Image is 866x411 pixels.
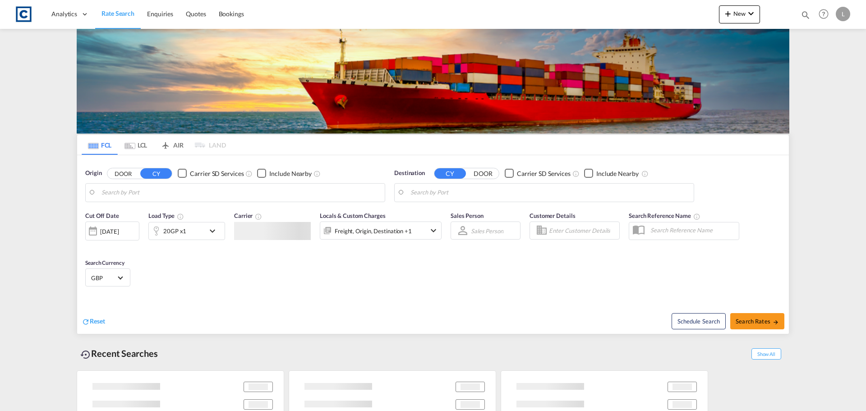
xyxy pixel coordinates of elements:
input: Search by Port [410,186,689,199]
div: L [836,7,850,21]
span: GBP [91,274,116,282]
md-datepicker: Select [85,240,92,252]
md-checkbox: Checkbox No Ink [178,169,244,178]
input: Enter Customer Details [549,224,617,237]
md-icon: Unchecked: Search for CY (Container Yard) services for all selected carriers.Checked : Search for... [245,170,253,177]
button: DOOR [467,168,499,179]
span: Quotes [186,10,206,18]
img: LCL+%26+FCL+BACKGROUND.png [77,29,789,134]
div: [DATE] [85,222,139,240]
button: Search Ratesicon-arrow-right [730,313,784,329]
span: Destination [394,169,425,178]
div: Include Nearby [596,169,639,178]
button: icon-plus 400-fgNewicon-chevron-down [719,5,760,23]
input: Search by Port [101,186,380,199]
md-tab-item: LCL [118,135,154,155]
span: Analytics [51,9,77,18]
span: Reset [90,317,105,325]
span: Cut Off Date [85,212,119,219]
div: Freight Origin Destination Factory Stuffingicon-chevron-down [320,222,442,240]
md-tab-item: FCL [82,135,118,155]
md-icon: icon-airplane [160,140,171,147]
md-select: Sales Person [470,224,504,237]
span: Enquiries [147,10,173,18]
span: Search Currency [85,259,124,266]
span: Locals & Custom Charges [320,212,386,219]
div: Carrier SD Services [190,169,244,178]
span: Search Rates [736,318,779,325]
div: Carrier SD Services [517,169,571,178]
span: Bookings [219,10,244,18]
md-checkbox: Checkbox No Ink [257,169,312,178]
div: Origin DOOR CY Checkbox No InkUnchecked: Search for CY (Container Yard) services for all selected... [77,155,789,334]
md-icon: The selected Trucker/Carrierwill be displayed in the rate results If the rates are from another f... [255,213,262,220]
md-icon: Unchecked: Ignores neighbouring ports when fetching rates.Checked : Includes neighbouring ports w... [641,170,649,177]
div: Recent Searches [77,343,161,364]
div: [DATE] [100,227,119,236]
img: 1fdb9190129311efbfaf67cbb4249bed.jpeg [14,4,34,24]
md-icon: icon-information-outline [177,213,184,220]
button: DOOR [107,168,139,179]
md-pagination-wrapper: Use the left and right arrow keys to navigate between tabs [82,135,226,155]
button: CY [434,168,466,179]
span: Load Type [148,212,184,219]
div: 20GP x1 [163,225,186,237]
md-checkbox: Checkbox No Ink [505,169,571,178]
span: Show All [751,348,781,360]
div: Include Nearby [269,169,312,178]
div: icon-refreshReset [82,317,105,327]
span: Customer Details [530,212,575,219]
md-select: Select Currency: £ GBPUnited Kingdom Pound [90,271,125,284]
div: 20GP x1icon-chevron-down [148,222,225,240]
md-icon: icon-arrow-right [773,319,779,325]
span: Origin [85,169,101,178]
input: Search Reference Name [646,223,739,237]
div: Freight Origin Destination Factory Stuffing [335,225,412,237]
div: icon-magnify [801,10,811,23]
md-icon: icon-plus 400-fg [723,8,733,19]
md-checkbox: Checkbox No Ink [584,169,639,178]
md-icon: icon-backup-restore [80,349,91,360]
md-icon: Your search will be saved by the below given name [693,213,700,220]
md-icon: icon-chevron-down [746,8,756,19]
button: CY [140,168,172,179]
md-icon: Unchecked: Ignores neighbouring ports when fetching rates.Checked : Includes neighbouring ports w... [313,170,321,177]
span: Carrier [234,212,262,219]
md-icon: icon-chevron-down [207,226,222,236]
button: Note: By default Schedule search will only considerorigin ports, destination ports and cut off da... [672,313,726,329]
span: Rate Search [101,9,134,17]
span: Sales Person [451,212,484,219]
span: Search Reference Name [629,212,700,219]
md-icon: icon-chevron-down [428,225,439,236]
md-icon: icon-refresh [82,318,90,326]
span: New [723,10,756,17]
md-tab-item: AIR [154,135,190,155]
span: Help [816,6,831,22]
md-icon: icon-magnify [801,10,811,20]
md-icon: Unchecked: Search for CY (Container Yard) services for all selected carriers.Checked : Search for... [572,170,580,177]
div: Help [816,6,836,23]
